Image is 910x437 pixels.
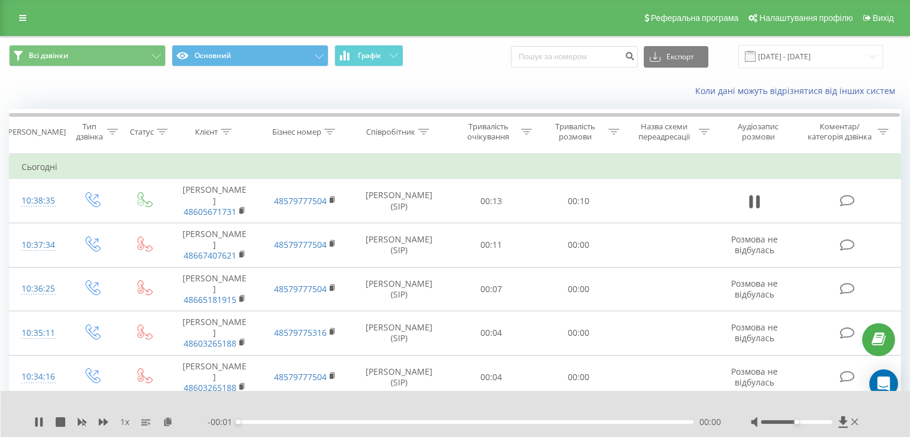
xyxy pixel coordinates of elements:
[358,51,381,60] span: Графік
[723,122,793,142] div: Аудіозапис розмови
[511,46,638,68] input: Пошук за номером
[351,223,448,267] td: [PERSON_NAME] (SIP)
[535,311,622,356] td: 00:00
[169,267,260,311] td: [PERSON_NAME]
[351,355,448,399] td: [PERSON_NAME] (SIP)
[644,46,708,68] button: Експорт
[184,382,236,393] a: 48603265188
[448,311,535,356] td: 00:04
[535,267,622,311] td: 00:00
[169,311,260,356] td: [PERSON_NAME]
[448,179,535,223] td: 00:13
[805,122,875,142] div: Коментар/категорія дзвінка
[274,371,327,383] a: 48579777504
[459,122,519,142] div: Тривалість очікування
[75,122,104,142] div: Тип дзвінка
[351,267,448,311] td: [PERSON_NAME] (SIP)
[10,155,901,179] td: Сьогодні
[22,365,53,389] div: 10:34:16
[184,338,236,349] a: 48603265188
[274,195,327,207] a: 48579777504
[869,369,898,398] div: Open Intercom Messenger
[22,233,53,257] div: 10:37:34
[169,355,260,399] td: [PERSON_NAME]
[731,366,778,388] span: Розмова не відбулась
[651,13,739,23] span: Реферальна програма
[448,267,535,311] td: 00:07
[5,127,66,137] div: [PERSON_NAME]
[546,122,605,142] div: Тривалість розмови
[794,420,799,424] div: Accessibility label
[366,127,415,137] div: Співробітник
[29,51,68,60] span: Всі дзвінки
[731,321,778,344] span: Розмова не відбулась
[195,127,218,137] div: Клієнт
[535,355,622,399] td: 00:00
[334,45,403,66] button: Графік
[535,223,622,267] td: 00:00
[184,206,236,217] a: 48605671731
[272,127,321,137] div: Бізнес номер
[184,294,236,305] a: 48665181915
[731,233,778,256] span: Розмова не відбулась
[274,283,327,295] a: 48579777504
[759,13,853,23] span: Налаштування профілю
[731,278,778,300] span: Розмова не відбулась
[169,179,260,223] td: [PERSON_NAME]
[22,189,53,213] div: 10:38:35
[120,416,129,428] span: 1 x
[535,179,622,223] td: 00:10
[9,45,166,66] button: Всі дзвінки
[448,355,535,399] td: 00:04
[633,122,696,142] div: Назва схеми переадресації
[873,13,894,23] span: Вихід
[22,321,53,345] div: 10:35:11
[184,250,236,261] a: 48667407621
[22,277,53,301] div: 10:36:25
[695,85,901,96] a: Коли дані можуть відрізнятися вiд інших систем
[351,179,448,223] td: [PERSON_NAME] (SIP)
[351,311,448,356] td: [PERSON_NAME] (SIP)
[169,223,260,267] td: [PERSON_NAME]
[448,223,535,267] td: 00:11
[130,127,154,137] div: Статус
[274,239,327,250] a: 48579777504
[699,416,721,428] span: 00:00
[172,45,328,66] button: Основний
[208,416,238,428] span: - 00:01
[274,327,327,338] a: 48579775316
[236,420,241,424] div: Accessibility label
